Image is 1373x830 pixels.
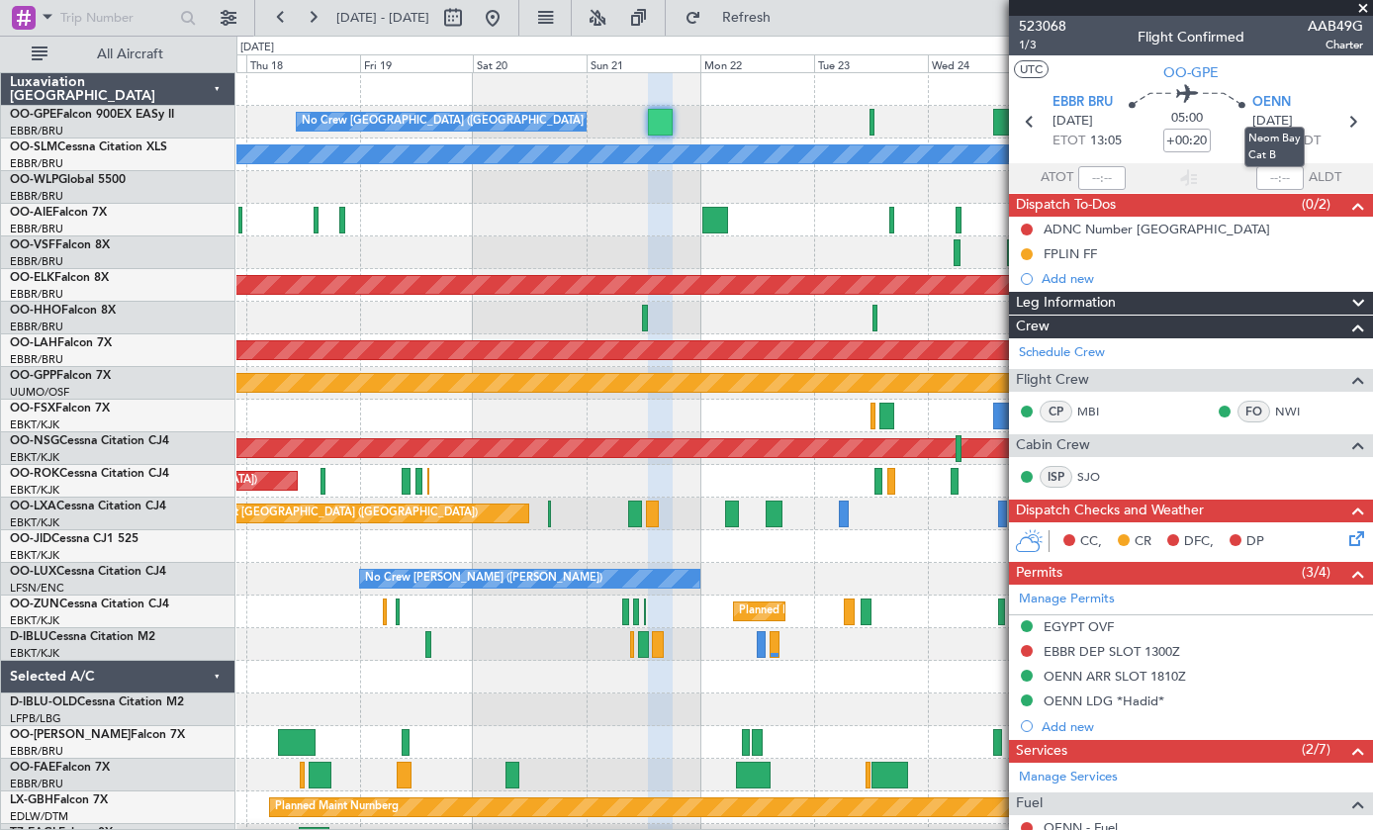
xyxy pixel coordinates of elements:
a: OO-ZUNCessna Citation CJ4 [10,599,169,610]
span: (0/2) [1302,194,1330,215]
div: Wed 24 [928,54,1042,72]
div: Neom Bay Cat B [1244,127,1305,167]
span: 523068 [1019,16,1066,37]
a: OO-JIDCessna CJ1 525 [10,533,138,545]
span: All Aircraft [51,47,209,61]
div: FPLIN FF [1044,245,1097,262]
div: [DATE] [240,40,274,56]
button: Refresh [676,2,794,34]
a: EBBR/BRU [10,156,63,171]
a: EBKT/KJK [10,613,59,628]
span: OO-VSF [10,239,55,251]
a: UUMO/OSF [10,385,69,400]
span: [DATE] [1053,112,1093,132]
div: EGYPT OVF [1044,618,1114,635]
a: OO-LAHFalcon 7X [10,337,112,349]
span: (2/7) [1302,739,1330,760]
span: OO-HHO [10,305,61,317]
span: Charter [1308,37,1363,53]
a: EBKT/KJK [10,483,59,498]
a: OO-GPEFalcon 900EX EASy II [10,109,174,121]
a: OO-NSGCessna Citation CJ4 [10,435,169,447]
span: OO-FSX [10,403,55,415]
div: Thu 18 [246,54,360,72]
div: No Crew [PERSON_NAME] ([PERSON_NAME]) [365,564,602,594]
span: OO-JID [10,533,51,545]
a: EBBR/BRU [10,189,63,204]
a: LFSN/ENC [10,581,64,596]
span: OO-GPP [10,370,56,382]
span: AAB49G [1308,16,1363,37]
span: CR [1135,532,1151,552]
input: Trip Number [60,3,174,33]
a: MBI [1077,403,1122,420]
span: ALDT [1309,168,1341,188]
span: Fuel [1016,792,1043,815]
div: Sat 20 [473,54,587,72]
a: EBKT/KJK [10,417,59,432]
span: Refresh [705,11,788,25]
span: OO-GPE [10,109,56,121]
a: OO-ROKCessna Citation CJ4 [10,468,169,480]
div: Planned Maint [GEOGRAPHIC_DATA] ([GEOGRAPHIC_DATA]) [166,499,478,528]
a: EBBR/BRU [10,124,63,138]
span: LX-GBH [10,794,53,806]
a: EBKT/KJK [10,515,59,530]
div: Planned Maint Nurnberg [275,792,399,822]
span: OO-LAH [10,337,57,349]
span: Dispatch To-Dos [1016,194,1116,217]
span: Permits [1016,562,1062,585]
a: EBBR/BRU [10,352,63,367]
a: OO-AIEFalcon 7X [10,207,107,219]
a: EBKT/KJK [10,548,59,563]
span: DFC, [1184,532,1214,552]
span: Crew [1016,316,1050,338]
a: EBBR/BRU [10,254,63,269]
span: OO-ZUN [10,599,59,610]
div: Sun 21 [587,54,700,72]
a: LFPB/LBG [10,711,61,726]
span: Cabin Crew [1016,434,1090,457]
span: Dispatch Checks and Weather [1016,500,1204,522]
div: No Crew [GEOGRAPHIC_DATA] ([GEOGRAPHIC_DATA] National) [302,107,633,137]
span: CC, [1080,532,1102,552]
a: EBKT/KJK [10,450,59,465]
span: 1/3 [1019,37,1066,53]
a: OO-HHOFalcon 8X [10,305,116,317]
a: EBKT/KJK [10,646,59,661]
a: NWI [1275,403,1320,420]
a: OO-FAEFalcon 7X [10,762,110,774]
span: 05:00 [1171,109,1203,129]
span: OO-NSG [10,435,59,447]
span: ETOT [1053,132,1085,151]
div: EBBR DEP SLOT 1300Z [1044,643,1180,660]
div: ADNC Number [GEOGRAPHIC_DATA] [1044,221,1270,237]
a: OO-ELKFalcon 8X [10,272,109,284]
span: OENN [1252,93,1291,113]
span: Services [1016,740,1067,763]
a: SJO [1077,468,1122,486]
a: OO-LXACessna Citation CJ4 [10,501,166,512]
a: OO-GPPFalcon 7X [10,370,111,382]
span: Flight Crew [1016,369,1089,392]
a: Manage Services [1019,768,1118,787]
a: OO-LUXCessna Citation CJ4 [10,566,166,578]
a: LX-GBHFalcon 7X [10,794,108,806]
a: EBBR/BRU [10,222,63,236]
div: Mon 22 [700,54,814,72]
a: EBBR/BRU [10,320,63,334]
a: OO-SLMCessna Citation XLS [10,141,167,153]
div: Add new [1042,718,1363,735]
button: All Aircraft [22,39,215,70]
input: --:-- [1078,166,1126,190]
span: Leg Information [1016,292,1116,315]
span: D-IBLU-OLD [10,696,77,708]
span: 13:05 [1090,132,1122,151]
a: OO-[PERSON_NAME]Falcon 7X [10,729,185,741]
span: D-IBLU [10,631,48,643]
div: Fri 19 [360,54,474,72]
span: OO-LXA [10,501,56,512]
a: EDLW/DTM [10,809,68,824]
a: EBBR/BRU [10,744,63,759]
span: OO-ROK [10,468,59,480]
